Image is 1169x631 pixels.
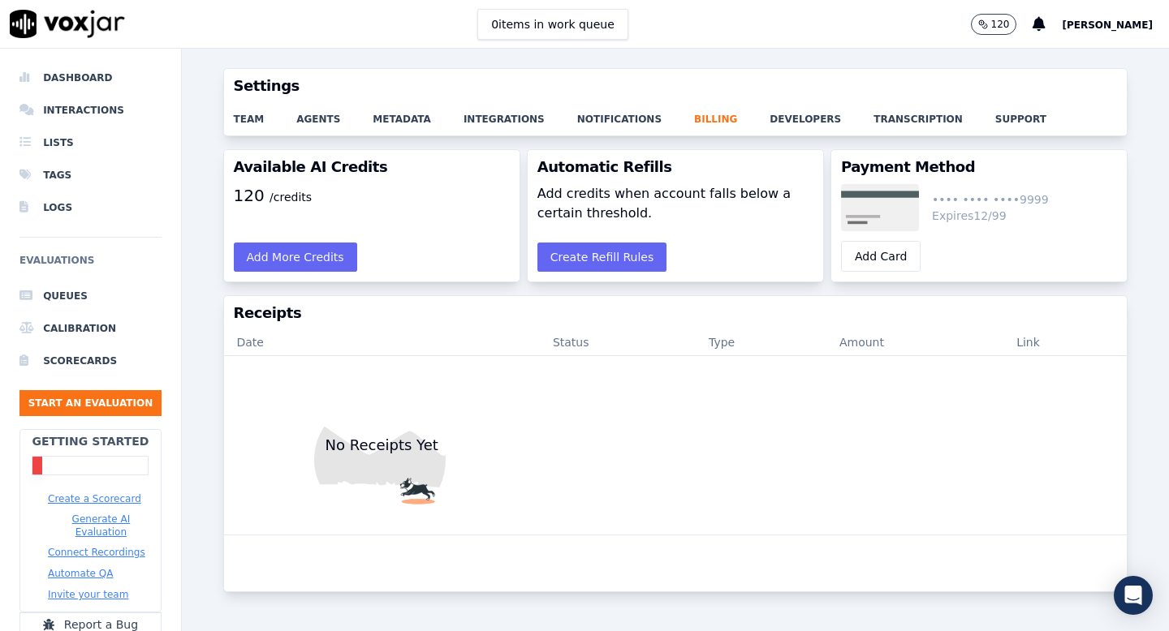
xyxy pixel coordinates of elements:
[19,127,162,159] a: Lists
[971,14,1017,35] button: 120
[537,160,813,174] h3: Automatic Refills
[694,103,770,126] a: billing
[696,330,826,356] th: Type
[991,18,1010,31] p: 120
[874,103,995,126] a: transcription
[537,184,813,233] div: Add credits when account falls below a certain threshold.
[841,241,921,272] button: Add Card
[48,513,154,539] button: Generate AI Evaluation
[19,159,162,191] a: Tags
[932,208,1049,224] div: Expires 12/99
[224,330,540,356] th: Date
[477,9,628,40] button: 0items in work queue
[464,103,577,126] a: integrations
[234,184,313,233] p: 120
[19,62,162,94] a: Dashboard
[19,251,162,280] h6: Evaluations
[270,191,312,204] span: /credits
[234,306,1118,320] h3: Receipts
[234,79,1118,93] h3: Settings
[19,345,162,377] a: Scorecards
[537,243,667,272] button: Create Refill Rules
[234,103,297,126] a: team
[234,243,357,272] button: Add More Credits
[48,567,113,580] button: Automate QA
[48,546,145,559] button: Connect Recordings
[770,103,874,126] a: developers
[971,14,1033,35] button: 120
[319,434,445,457] p: No Receipts Yet
[10,10,125,38] img: voxjar logo
[826,330,1003,356] th: Amount
[48,492,141,505] button: Create a Scorecard
[19,280,162,312] a: Queues
[577,103,694,126] a: notifications
[32,433,149,449] h2: Getting Started
[1062,19,1153,31] span: [PERSON_NAME]
[296,103,373,126] a: agents
[540,330,696,356] th: Status
[48,588,128,601] button: Invite your team
[19,312,162,345] a: Calibration
[19,94,162,127] a: Interactions
[19,191,162,224] a: Logs
[1003,330,1127,356] th: Link
[995,103,1079,126] a: support
[841,160,1117,174] h3: Payment Method
[19,390,162,416] button: Start an Evaluation
[234,160,510,174] h3: Available AI Credits
[841,184,919,231] img: credit card brand
[1062,15,1169,34] button: [PERSON_NAME]
[932,191,1049,208] div: •••• •••• •••• 9999
[1114,576,1153,615] div: Open Intercom Messenger
[224,356,540,534] img: fun dog
[373,103,464,126] a: metadata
